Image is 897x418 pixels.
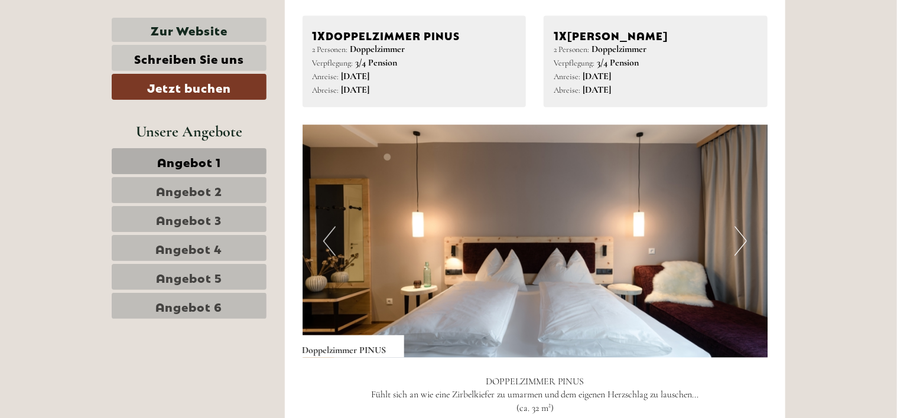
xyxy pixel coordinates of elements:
[313,26,326,43] b: 1x
[554,86,580,96] small: Abreise:
[157,153,221,169] span: Angebot 1
[554,26,567,43] b: 1x
[554,45,589,55] small: 2 Personen:
[342,84,370,96] b: [DATE]
[303,335,404,358] div: Doppelzimmer PINUS
[583,84,611,96] b: [DATE]
[313,86,339,96] small: Abreise:
[112,45,266,71] a: Schreiben Sie uns
[323,227,336,256] button: Previous
[313,26,516,43] div: Doppelzimmer PINUS
[112,120,266,142] div: Unsere Angebote
[156,298,223,314] span: Angebot 6
[156,240,223,256] span: Angebot 4
[156,269,222,285] span: Angebot 5
[554,72,580,82] small: Anreise:
[342,71,370,83] b: [DATE]
[554,26,758,43] div: [PERSON_NAME]
[350,44,405,55] b: Doppelzimmer
[157,211,222,227] span: Angebot 3
[112,18,266,42] a: Zur Website
[583,71,611,83] b: [DATE]
[112,74,266,100] a: Jetzt buchen
[313,72,339,82] small: Anreise:
[591,44,646,55] b: Doppelzimmer
[356,57,398,69] b: 3/4 Pension
[313,58,353,68] small: Verpflegung:
[554,58,594,68] small: Verpflegung:
[313,45,348,55] small: 2 Personen:
[597,57,639,69] b: 3/4 Pension
[303,125,768,358] img: image
[734,227,747,256] button: Next
[156,182,222,198] span: Angebot 2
